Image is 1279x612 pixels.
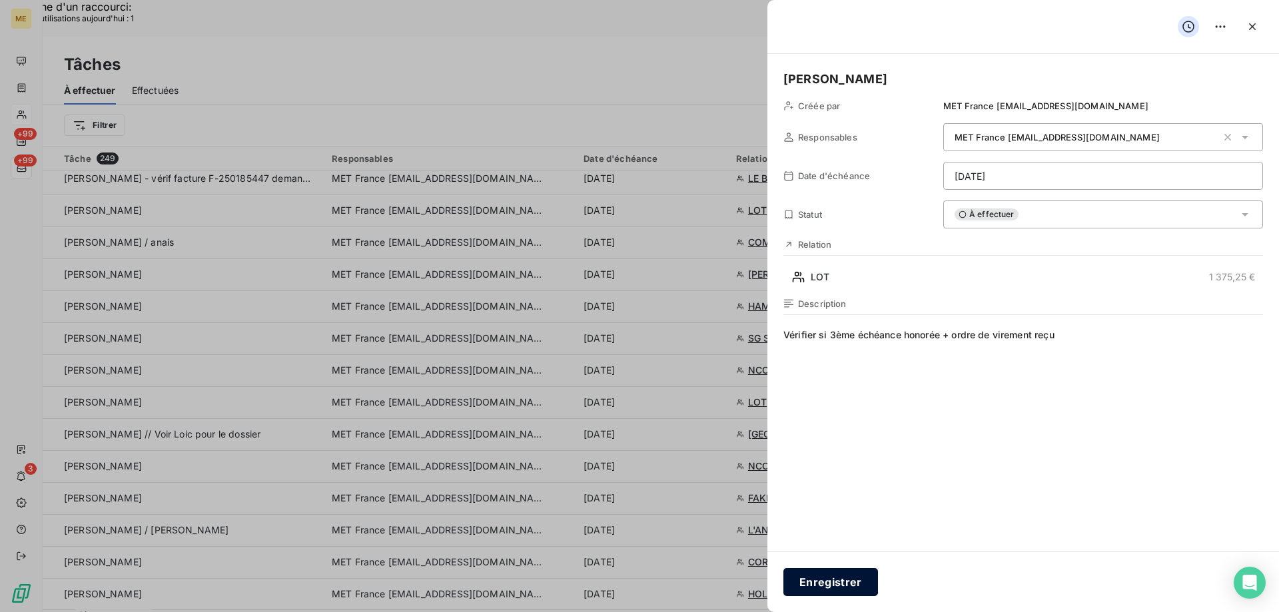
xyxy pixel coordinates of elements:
span: Créée par [798,101,840,111]
span: Relation [798,239,831,250]
h5: [PERSON_NAME] [783,70,1263,89]
span: À effectuer [955,208,1019,220]
span: Vérifier si 3ème échéance honorée + ordre de virement reçu [783,328,1263,584]
span: Date d'échéance [798,170,870,181]
button: LOT1 375,25 € [783,266,1263,288]
span: 1 375,25 € [1209,270,1255,284]
span: Responsables [798,132,857,143]
span: LOT [811,270,829,284]
span: Statut [798,209,822,220]
span: MET France [EMAIL_ADDRESS][DOMAIN_NAME] [955,132,1160,143]
div: Open Intercom Messenger [1234,567,1266,599]
span: Description [798,298,847,309]
span: MET France [EMAIL_ADDRESS][DOMAIN_NAME] [943,101,1148,111]
input: placeholder [943,162,1263,190]
button: Enregistrer [783,568,878,596]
